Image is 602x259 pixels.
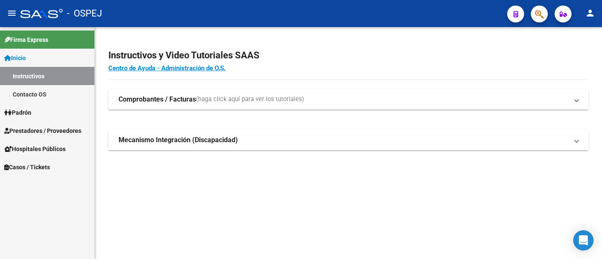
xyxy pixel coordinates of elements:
mat-icon: menu [7,8,17,18]
span: Prestadores / Proveedores [4,126,81,135]
span: - OSPEJ [67,4,102,23]
mat-expansion-panel-header: Mecanismo Integración (Discapacidad) [108,130,588,150]
span: Padrón [4,108,31,117]
div: Open Intercom Messenger [573,230,594,251]
h2: Instructivos y Video Tutoriales SAAS [108,47,588,63]
mat-icon: person [585,8,595,18]
strong: Comprobantes / Facturas [119,95,196,104]
strong: Mecanismo Integración (Discapacidad) [119,135,238,145]
span: Casos / Tickets [4,163,50,172]
span: (haga click aquí para ver los tutoriales) [196,95,304,104]
span: Firma Express [4,35,48,44]
a: Centro de Ayuda - Administración de O.S. [108,64,226,72]
span: Inicio [4,53,26,63]
mat-expansion-panel-header: Comprobantes / Facturas(haga click aquí para ver los tutoriales) [108,89,588,110]
span: Hospitales Públicos [4,144,66,154]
